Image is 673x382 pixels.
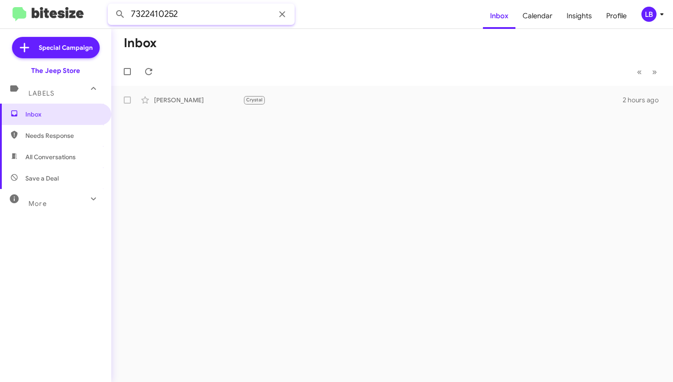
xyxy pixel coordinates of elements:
div: 2 hours ago [623,96,666,105]
span: Crystal [246,97,263,103]
nav: Page navigation example [632,63,662,81]
div: LB [641,7,657,22]
input: Search [108,4,295,25]
span: Special Campaign [39,43,93,52]
div: [PERSON_NAME] [154,96,243,105]
span: Needs Response [25,131,101,140]
a: Calendar [515,3,559,29]
a: Inbox [483,3,515,29]
span: Save a Deal [25,174,59,183]
a: Profile [599,3,634,29]
button: Previous [632,63,647,81]
span: Inbox [25,110,101,119]
a: Special Campaign [12,37,100,58]
button: LB [634,7,663,22]
div: The Jeep Store [31,66,80,75]
span: » [652,66,657,77]
span: « [637,66,642,77]
span: Labels [28,89,54,97]
h1: Inbox [124,36,157,50]
button: Next [647,63,662,81]
a: Insights [559,3,599,29]
span: All Conversations [25,153,76,161]
span: More [28,200,47,208]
